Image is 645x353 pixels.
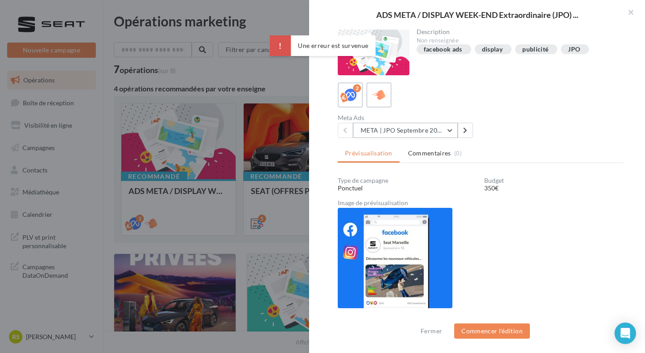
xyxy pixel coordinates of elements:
div: Open Intercom Messenger [615,323,636,344]
div: publicité [522,46,548,53]
div: display [482,46,503,53]
div: Meta Ads [338,115,477,121]
div: 350€ [484,184,623,193]
img: 9f62aebfd21fa4f93db7bbc86508fce5.jpg [338,208,452,308]
div: Type de campagne [338,177,477,184]
span: Commentaires [408,149,451,158]
div: 2 [353,84,361,92]
button: META | JPO Septembre 2025 - Lead Ads [353,123,458,138]
span: (0) [454,150,462,157]
div: Description [417,29,617,35]
div: JPO [568,46,580,53]
button: Commencer l'édition [454,323,530,339]
span: ADS META / DISPLAY WEEK-END Extraordinaire (JPO) ... [376,11,578,19]
div: facebook ads [424,46,462,53]
div: Image de prévisualisation [338,200,623,206]
div: Non renseignée [417,37,617,45]
div: Une erreur est survenue [269,35,375,56]
div: Budget [484,177,623,184]
div: Ponctuel [338,184,477,193]
button: Fermer [417,326,446,336]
